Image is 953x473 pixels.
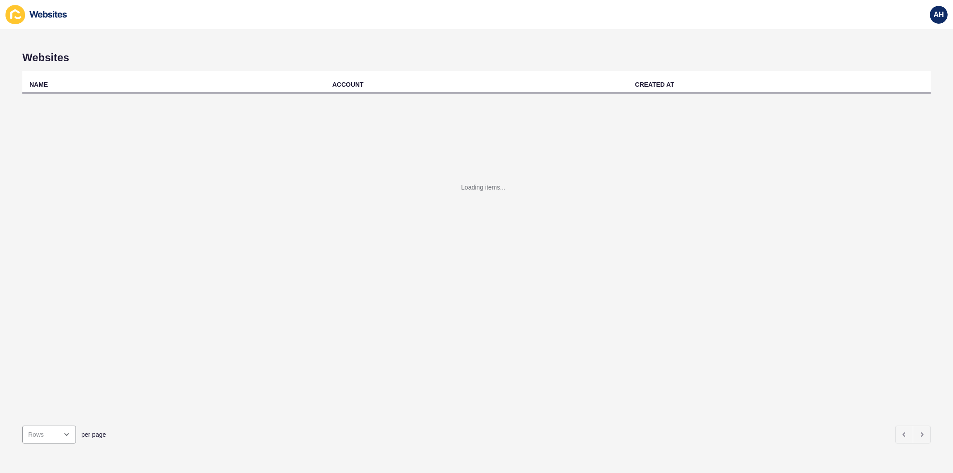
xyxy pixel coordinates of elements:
[933,10,944,19] span: AH
[29,80,48,89] div: NAME
[22,426,76,443] div: open menu
[332,80,364,89] div: ACCOUNT
[635,80,674,89] div: CREATED AT
[22,51,931,64] h1: Websites
[461,183,505,192] div: Loading items...
[81,430,106,439] span: per page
